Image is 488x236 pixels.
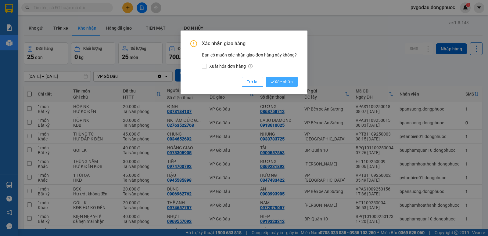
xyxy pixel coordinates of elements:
[266,77,298,87] button: checkXác nhận
[271,78,293,85] span: Xác nhận
[271,80,274,84] span: check
[207,63,255,70] span: Xuất hóa đơn hàng
[242,77,263,87] button: Trở lại
[248,64,253,68] span: info-circle
[202,52,298,70] div: Bạn có muốn xác nhận giao đơn hàng này không?
[190,40,197,47] span: exclamation-circle
[247,78,258,85] span: Trở lại
[202,40,298,47] span: Xác nhận giao hàng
